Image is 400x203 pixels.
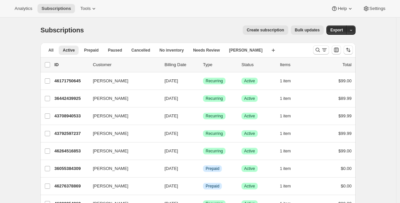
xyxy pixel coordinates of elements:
[280,164,298,173] button: 1 item
[280,183,291,189] span: 1 item
[244,183,255,189] span: Active
[93,130,128,137] span: [PERSON_NAME]
[206,113,223,119] span: Recurring
[244,166,255,171] span: Active
[89,76,155,86] button: [PERSON_NAME]
[332,45,341,55] button: Customize table column order and visibility
[54,146,352,156] div: 46264516853[PERSON_NAME][DATE]SuccessRecurringSuccessActive1 item$99.00
[93,183,128,189] span: [PERSON_NAME]
[295,27,320,33] span: Bulk updates
[338,6,347,11] span: Help
[89,128,155,139] button: [PERSON_NAME]
[193,48,220,53] span: Needs Review
[244,148,255,154] span: Active
[93,61,159,68] p: Customer
[165,113,178,118] span: [DATE]
[54,113,88,119] p: 43708940533
[280,113,291,119] span: 1 item
[338,113,352,118] span: $99.99
[54,94,352,103] div: 36442439925[PERSON_NAME][DATE]SuccessRecurringSuccessActive1 item$89.99
[338,96,352,101] span: $89.99
[280,96,291,101] span: 1 item
[89,146,155,156] button: [PERSON_NAME]
[206,131,223,136] span: Recurring
[54,95,88,102] p: 36442439925
[89,111,155,121] button: [PERSON_NAME]
[54,148,88,154] p: 46264516853
[131,48,150,53] span: Cancelled
[280,78,291,84] span: 1 item
[330,27,343,33] span: Export
[93,95,128,102] span: [PERSON_NAME]
[165,148,178,153] span: [DATE]
[338,148,352,153] span: $99.00
[280,94,298,103] button: 1 item
[338,131,352,136] span: $99.99
[206,166,219,171] span: Prepaid
[54,78,88,84] p: 46171750645
[160,48,184,53] span: No inventory
[54,164,352,173] div: 36055384309[PERSON_NAME][DATE]InfoPrepaidSuccessActive1 item$0.00
[291,25,324,35] button: Bulk updates
[343,61,352,68] p: Total
[165,61,198,68] p: Billing Date
[54,183,88,189] p: 46276378869
[206,183,219,189] span: Prepaid
[241,61,275,68] p: Status
[341,183,352,188] span: $0.00
[244,131,255,136] span: Active
[89,181,155,191] button: [PERSON_NAME]
[243,25,288,35] button: Create subscription
[280,182,298,191] button: 1 item
[206,78,223,84] span: Recurring
[244,96,255,101] span: Active
[280,129,298,138] button: 1 item
[54,130,88,137] p: 43792597237
[165,166,178,171] span: [DATE]
[369,6,385,11] span: Settings
[280,146,298,156] button: 1 item
[108,48,122,53] span: Paused
[280,111,298,121] button: 1 item
[80,6,91,11] span: Tools
[338,78,352,83] span: $99.00
[268,46,279,55] button: Create new view
[37,4,75,13] button: Subscriptions
[344,45,353,55] button: Sort the results
[54,61,352,68] div: IDCustomerBilling DateTypeStatusItemsTotal
[54,61,88,68] p: ID
[280,76,298,86] button: 1 item
[327,4,357,13] button: Help
[15,6,32,11] span: Analytics
[206,148,223,154] span: Recurring
[206,96,223,101] span: Recurring
[93,78,128,84] span: [PERSON_NAME]
[48,48,53,53] span: All
[326,25,347,35] button: Export
[54,111,352,121] div: 43708940533[PERSON_NAME][DATE]SuccessRecurringSuccessActive1 item$99.99
[93,165,128,172] span: [PERSON_NAME]
[359,4,389,13] button: Settings
[11,4,36,13] button: Analytics
[54,129,352,138] div: 43792597237[PERSON_NAME][DATE]SuccessRecurringSuccessActive1 item$99.99
[89,163,155,174] button: [PERSON_NAME]
[203,61,236,68] div: Type
[93,113,128,119] span: [PERSON_NAME]
[229,48,263,53] span: [PERSON_NAME]
[247,27,284,33] span: Create subscription
[165,96,178,101] span: [DATE]
[93,148,128,154] span: [PERSON_NAME]
[341,166,352,171] span: $0.00
[54,76,352,86] div: 46171750645[PERSON_NAME][DATE]SuccessRecurringSuccessActive1 item$99.00
[54,165,88,172] p: 36055384309
[244,113,255,119] span: Active
[84,48,99,53] span: Prepaid
[244,78,255,84] span: Active
[54,182,352,191] div: 46276378869[PERSON_NAME][DATE]InfoPrepaidSuccessActive1 item$0.00
[165,131,178,136] span: [DATE]
[280,131,291,136] span: 1 item
[89,93,155,104] button: [PERSON_NAME]
[165,78,178,83] span: [DATE]
[63,48,75,53] span: Active
[76,4,101,13] button: Tools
